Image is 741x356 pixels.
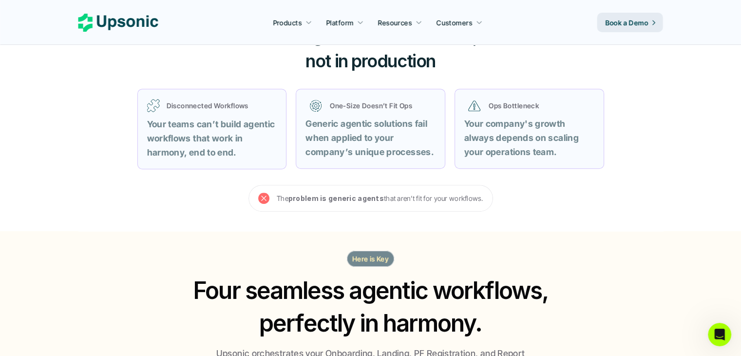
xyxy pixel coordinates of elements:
strong: Generic agentic solutions fail when applied to your company’s unique processes. [305,119,434,157]
span: not in production [305,50,436,72]
p: Here is Key [352,254,389,264]
a: Book a Demo [597,13,663,32]
h2: Four seamless agentic workflows, perfectly in harmony. [184,274,558,339]
p: The that aren’t fit for your workflows. [277,192,483,204]
p: One-Size Doesn’t Fit Ops [330,100,431,111]
strong: problem is generic agents [288,194,384,202]
a: Products [267,14,318,31]
p: Book a Demo [605,18,648,28]
p: Ops Bottleneck [489,100,590,111]
p: Products [273,18,302,28]
p: Disconnected Workflows [167,100,277,111]
strong: Your company's growth always depends on scaling your operations team. [464,119,581,157]
iframe: Intercom live chat [708,323,731,346]
p: Customers [437,18,473,28]
p: Platform [326,18,353,28]
p: Resources [378,18,412,28]
strong: Your teams can’t build agentic workflows that work in harmony, end to end. [147,119,277,158]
